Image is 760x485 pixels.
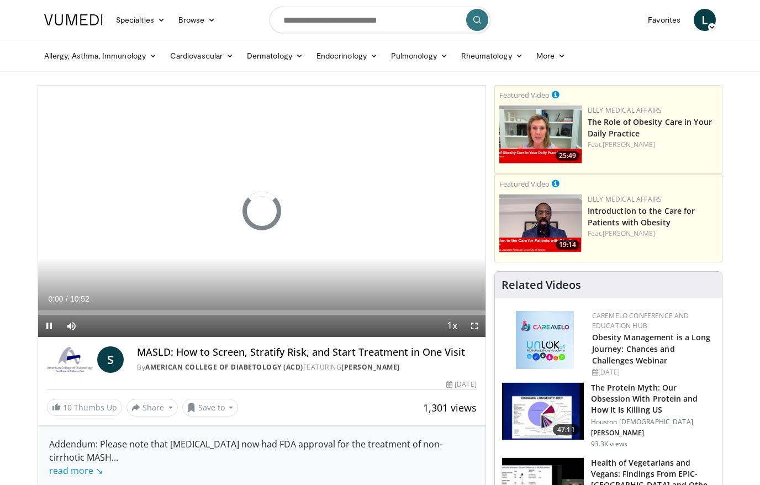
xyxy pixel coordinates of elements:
button: Fullscreen [463,315,485,337]
a: 10 Thumbs Up [47,399,122,416]
small: Featured Video [499,179,550,189]
span: 25:49 [556,151,579,161]
h4: MASLD: How to Screen, Stratify Risk, and Start Treatment in One Visit [137,346,476,359]
span: 10 [63,402,72,413]
div: Progress Bar [38,310,485,315]
button: Save to [182,399,239,417]
div: [DATE] [592,367,713,377]
a: [PERSON_NAME] [341,362,400,372]
a: Favorites [641,9,687,31]
span: ... [49,451,118,477]
a: Cardiovascular [163,45,240,67]
a: [PERSON_NAME] [603,229,655,238]
a: Endocrinology [310,45,384,67]
video-js: Video Player [38,86,485,338]
small: Featured Video [499,90,550,100]
span: 0:00 [48,294,63,303]
div: Feat. [588,229,717,239]
img: VuMedi Logo [44,14,103,25]
img: acc2e291-ced4-4dd5-b17b-d06994da28f3.png.150x105_q85_crop-smart_upscale.png [499,194,582,252]
a: Introduction to the Care for Patients with Obesity [588,205,695,228]
a: American College of Diabetology (ACD) [145,362,303,372]
a: L [694,9,716,31]
a: 19:14 [499,194,582,252]
a: Lilly Medical Affairs [588,194,662,204]
a: CaReMeLO Conference and Education Hub [592,311,689,330]
a: Rheumatology [455,45,530,67]
a: 47:11 The Protein Myth: Our Obsession With Protein and How It Is Killing US Houston [DEMOGRAPHIC_... [502,382,715,449]
span: / [66,294,68,303]
a: Lilly Medical Affairs [588,106,662,115]
img: 45df64a9-a6de-482c-8a90-ada250f7980c.png.150x105_q85_autocrop_double_scale_upscale_version-0.2.jpg [516,311,574,369]
a: Pulmonology [384,45,455,67]
a: The Role of Obesity Care in Your Daily Practice [588,117,712,139]
button: Mute [60,315,82,337]
p: [PERSON_NAME] [591,429,715,437]
span: 19:14 [556,240,579,250]
input: Search topics, interventions [270,7,490,33]
a: read more ↘ [49,465,103,477]
div: Addendum: Please note that [MEDICAL_DATA] now had FDA approval for the treatment of non-cirrhotic... [49,437,474,477]
a: S [97,346,124,373]
img: b7b8b05e-5021-418b-a89a-60a270e7cf82.150x105_q85_crop-smart_upscale.jpg [502,383,584,440]
a: More [530,45,572,67]
button: Share [126,399,178,417]
a: Browse [172,9,223,31]
a: Obesity Management is a Long Journey: Chances and Challenges Webinar [592,332,711,366]
img: American College of Diabetology (ACD) [47,346,93,373]
p: 93.3K views [591,440,627,449]
img: e1208b6b-349f-4914-9dd7-f97803bdbf1d.png.150x105_q85_crop-smart_upscale.png [499,106,582,164]
span: 47:11 [553,424,579,435]
button: Playback Rate [441,315,463,337]
div: [DATE] [446,379,476,389]
a: Allergy, Asthma, Immunology [38,45,163,67]
h3: The Protein Myth: Our Obsession With Protein and How It Is Killing US [591,382,715,415]
span: 1,301 views [423,401,477,414]
div: By FEATURING [137,362,476,372]
h4: Related Videos [502,278,581,292]
p: Houston [DEMOGRAPHIC_DATA] [591,418,715,426]
a: 25:49 [499,106,582,164]
button: Pause [38,315,60,337]
a: [PERSON_NAME] [603,140,655,149]
span: 10:52 [70,294,89,303]
a: Specialties [109,9,172,31]
div: Feat. [588,140,717,150]
a: Dermatology [240,45,310,67]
